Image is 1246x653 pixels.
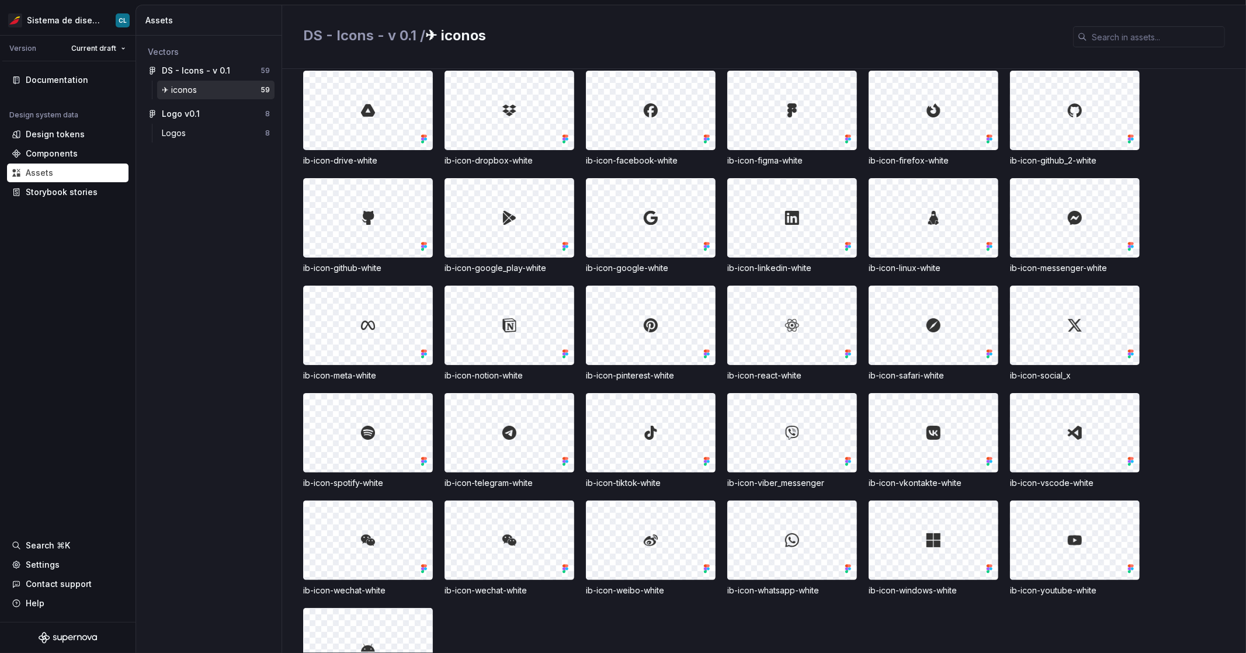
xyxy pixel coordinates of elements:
[7,144,129,163] a: Components
[7,164,129,182] a: Assets
[303,26,1059,45] h2: ✈︎ iconos
[1010,370,1140,381] div: ib-icon-social_x
[119,16,127,25] div: CL
[586,585,716,596] div: ib-icon-weibo-white
[869,155,998,166] div: ib-icon-firefox-white
[586,370,716,381] div: ib-icon-pinterest-white
[162,65,230,77] div: DS - Icons - v 0.1
[727,262,857,274] div: ib-icon-linkedin-white
[303,155,433,166] div: ib-icon-drive-white
[7,594,129,613] button: Help
[26,128,85,140] div: Design tokens
[162,108,200,120] div: Logo v0.1
[148,46,270,58] div: Vectors
[869,585,998,596] div: ib-icon-windows-white
[162,127,190,139] div: Logos
[303,585,433,596] div: ib-icon-wechat-white
[303,262,433,274] div: ib-icon-github-white
[586,155,716,166] div: ib-icon-facebook-white
[727,370,857,381] div: ib-icon-react-white
[869,477,998,489] div: ib-icon-vkontakte-white
[261,66,270,75] div: 59
[143,61,275,80] a: DS - Icons - v 0.159
[157,124,275,143] a: Logos8
[265,128,270,138] div: 8
[145,15,277,26] div: Assets
[869,262,998,274] div: ib-icon-linux-white
[7,575,129,593] button: Contact support
[586,262,716,274] div: ib-icon-google-white
[71,44,116,53] span: Current draft
[8,13,22,27] img: 55604660-494d-44a9-beb2-692398e9940a.png
[445,370,574,381] div: ib-icon-notion-white
[445,262,574,274] div: ib-icon-google_play-white
[27,15,102,26] div: Sistema de diseño Iberia
[7,555,129,574] a: Settings
[26,540,70,551] div: Search ⌘K
[1010,477,1140,489] div: ib-icon-vscode-white
[7,125,129,144] a: Design tokens
[727,477,857,489] div: ib-icon-viber_messenger
[9,44,36,53] div: Version
[869,370,998,381] div: ib-icon-safari-white
[2,8,133,33] button: Sistema de diseño IberiaCL
[157,81,275,99] a: ✈︎ iconos59
[26,559,60,571] div: Settings
[445,155,574,166] div: ib-icon-dropbox-white
[265,109,270,119] div: 8
[303,477,433,489] div: ib-icon-spotify-white
[7,183,129,202] a: Storybook stories
[7,536,129,555] button: Search ⌘K
[66,40,131,57] button: Current draft
[162,84,202,96] div: ✈︎ iconos
[7,71,129,89] a: Documentation
[1010,155,1140,166] div: ib-icon-github_2-white
[9,110,78,120] div: Design system data
[26,74,88,86] div: Documentation
[261,85,270,95] div: 59
[26,148,78,159] div: Components
[727,155,857,166] div: ib-icon-figma-white
[727,585,857,596] div: ib-icon-whatsapp-white
[1010,585,1140,596] div: ib-icon-youtube-white
[445,477,574,489] div: ib-icon-telegram-white
[303,27,425,44] span: DS - Icons - v 0.1 /
[26,598,44,609] div: Help
[1010,262,1140,274] div: ib-icon-messenger-white
[303,370,433,381] div: ib-icon-meta-white
[1087,26,1225,47] input: Search in assets...
[143,105,275,123] a: Logo v0.18
[26,167,53,179] div: Assets
[26,186,98,198] div: Storybook stories
[586,477,716,489] div: ib-icon-tiktok-white
[26,578,92,590] div: Contact support
[445,585,574,596] div: ib-icon-wechat-white
[39,632,97,644] svg: Supernova Logo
